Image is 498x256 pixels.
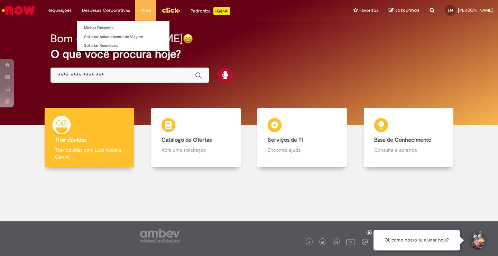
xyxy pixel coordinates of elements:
[47,7,72,14] span: Requisições
[374,136,431,143] b: Base de Conhecimento
[183,34,193,44] img: happy-face.png
[162,136,212,143] b: Catálogo de Ofertas
[50,33,183,45] h2: Bom dia, [PERSON_NAME]
[162,147,230,153] p: Abra uma solicitação
[448,8,453,12] span: LM
[143,108,249,168] a: Catálogo de Ofertas Abra uma solicitação
[162,5,180,15] img: click_logo_yellow_360x200.png
[140,229,180,242] img: logo_footer_ambev_rotulo_gray.png
[268,136,303,143] b: Serviços de TI
[191,7,230,15] div: Padroniza
[55,147,124,160] p: Tirar dúvidas com Lupi Assist e Gen Ai
[77,33,169,41] a: Solicitar Adiantamento de Viagem
[321,241,324,244] img: logo_footer_twitter.png
[77,24,169,32] a: Minhas Despesas
[346,237,355,246] img: logo_footer_youtube.png
[36,108,143,168] a: Tirar dúvidas Tirar dúvidas com Lupi Assist e Gen Ai
[82,7,130,14] span: Despesas Corporativas
[389,7,419,14] a: Rascunhos
[359,7,378,14] span: Favoritos
[334,240,338,245] img: logo_footer_linkedin.png
[77,21,170,52] ul: Despesas Corporativas
[467,230,488,251] button: Iniciar Conversa de Suporte
[362,239,368,245] img: logo_footer_workplace.png
[374,147,443,153] p: Consulte e aprenda
[356,108,462,168] a: Base de Conhecimento Consulte e aprenda
[395,7,419,14] span: Rascunhos
[140,7,151,14] span: More
[458,7,493,13] span: [PERSON_NAME]
[50,48,448,60] h2: O que você procura hoje?
[249,108,356,168] a: Serviços de TI Encontre ajuda
[373,230,460,250] div: Oi, como posso te ajudar hoje?
[268,147,336,153] p: Encontre ajuda
[77,42,169,50] a: Solicitar Reembolso
[55,136,86,143] b: Tirar dúvidas
[213,7,230,15] p: +GenAi
[1,3,36,17] img: ServiceNow
[307,241,311,244] img: logo_footer_facebook.png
